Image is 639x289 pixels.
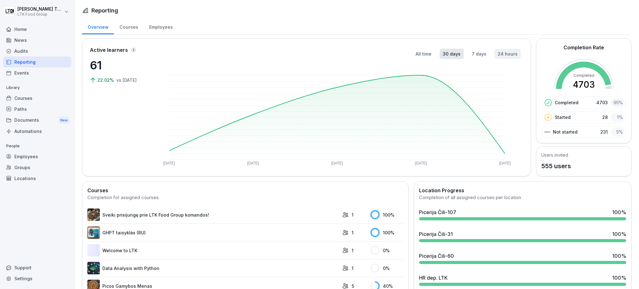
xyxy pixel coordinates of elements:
[370,263,403,273] div: 0 %
[87,208,339,221] a: Sveiki prisijungę prie LTK Food Group komandos!
[97,77,115,83] p: 22.02%
[555,99,578,106] p: Completed
[419,252,454,260] div: Picerija Čili-60
[419,230,453,238] div: Picerija Čili-31
[3,35,71,46] a: News
[553,129,578,135] p: Not started
[144,18,178,34] a: Employees
[3,93,71,104] a: Courses
[163,161,175,166] text: [DATE]
[412,49,435,59] button: All time
[3,126,71,137] a: Automations
[602,114,608,120] p: 28
[495,49,521,59] button: 24 hours
[87,262,339,274] a: Data Analysis with Python
[3,56,71,67] a: Reporting
[3,24,71,35] a: Home
[87,187,403,194] h2: Courses
[17,12,63,17] p: LTK Food Group
[417,228,629,245] a: Picerija Čili-31100%
[116,77,137,83] p: vs [DATE]
[419,194,626,201] div: Completion of all assigned courses per location
[417,272,629,288] a: HR dep. LTK100%
[440,49,464,59] button: 30 days
[563,44,604,51] h2: Completion Rate
[3,115,71,126] div: Documents
[3,162,71,173] a: Groups
[600,129,608,135] p: 231
[331,161,343,166] text: [DATE]
[612,208,626,216] div: 100 %
[352,212,354,218] p: 1
[419,187,626,194] h2: Location Progress
[114,18,144,34] a: Courses
[415,161,427,166] text: [DATE]
[596,99,608,106] p: 4703
[3,115,71,126] a: DocumentsNew
[419,274,448,282] div: HR dep. LTK
[469,49,490,59] button: 7 days
[370,210,403,219] div: 100 %
[611,127,625,136] div: 5 %
[90,46,128,54] p: Active learners
[3,173,71,184] a: Locations
[555,114,571,120] p: Started
[247,161,259,166] text: [DATE]
[612,252,626,260] div: 100 %
[3,273,71,284] a: Settings
[87,226,339,239] a: GHPT taisyklės (RU)
[3,151,71,162] a: Employees
[352,265,354,272] p: 1
[541,161,571,171] p: 555 users
[17,7,63,12] p: [PERSON_NAME] Tumašiene
[3,262,71,273] div: Support
[419,208,456,216] div: Picerija Čili-107
[611,113,625,122] div: 1 %
[87,244,339,257] a: Welcome to LTK
[87,262,100,274] img: xtx28cxvgljyk11oo05wwas2.png
[352,229,354,236] p: 1
[541,152,571,158] h5: Users invited
[499,161,511,166] text: [DATE]
[3,141,71,151] p: People
[370,228,403,237] div: 100 %
[59,117,69,124] div: New
[87,208,100,221] img: ji3ct7azioenbp0v93kl295p.png
[87,226,100,239] img: euosojz48tm5ah4i9a3x0j4d.png
[3,83,71,93] p: Library
[91,6,118,15] h1: Reporting
[3,46,71,56] a: Audits
[82,18,114,34] a: Overview
[352,247,354,254] p: 1
[417,206,629,223] a: Picerija Čili-107100%
[3,104,71,115] a: Paths
[3,67,71,78] a: Events
[612,274,626,282] div: 100 %
[611,98,625,107] div: 95 %
[370,246,403,255] div: 0 %
[87,194,403,201] div: Completion for assigned courses
[90,57,152,74] p: 61
[612,230,626,238] div: 100 %
[417,250,629,267] a: Picerija Čili-60100%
